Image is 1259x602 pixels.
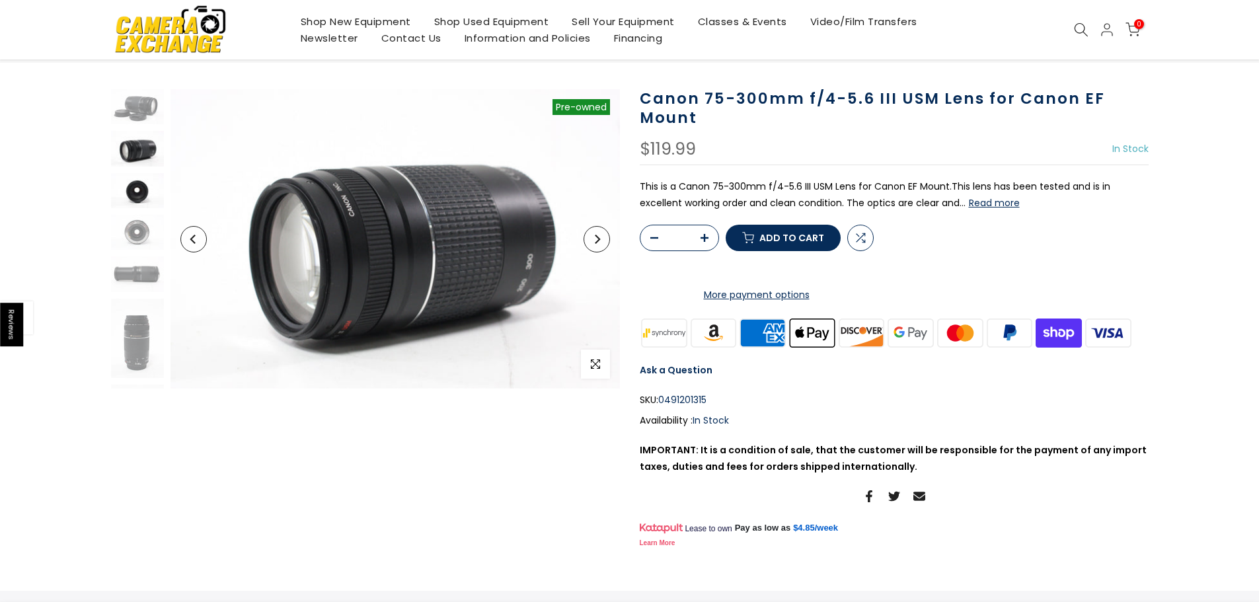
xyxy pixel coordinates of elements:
[913,488,925,504] a: Share on Email
[969,197,1020,209] button: Read more
[686,13,798,30] a: Classes & Events
[180,226,207,252] button: Previous
[886,317,936,349] img: google pay
[1112,142,1149,155] span: In Stock
[369,30,453,46] a: Contact Us
[640,539,675,546] a: Learn More
[640,141,696,158] div: $119.99
[289,30,369,46] a: Newsletter
[837,317,886,349] img: discover
[685,523,732,534] span: Lease to own
[111,385,164,464] img: Canon 75-300mm f/4-5.6 III USM Lens for Canon EF Mount Lenses Small Format - Canon EOS Mount Lens...
[289,13,422,30] a: Shop New Equipment
[689,317,738,349] img: amazon payments
[453,30,602,46] a: Information and Policies
[726,225,841,251] button: Add to cart
[111,173,164,208] img: Canon 75-300mm f/4-5.6 III USM Lens for Canon EF Mount Lenses Small Format - Canon EOS Mount Lens...
[793,522,838,534] a: $4.85/week
[888,488,900,504] a: Share on Twitter
[640,412,1149,429] div: Availability :
[1034,317,1084,349] img: shopify pay
[640,392,1149,408] div: SKU:
[640,443,1147,473] strong: IMPORTANT: It is a condition of sale, that the customer will be responsible for the payment of an...
[560,13,687,30] a: Sell Your Equipment
[1125,22,1140,37] a: 0
[171,89,620,389] img: Canon 75-300mm f/4-5.6 III USM Lens for Canon EF Mount Lenses Small Format - Canon EOS Mount Lens...
[640,363,712,377] a: Ask a Question
[111,131,164,166] img: Canon 75-300mm f/4-5.6 III USM Lens for Canon EF Mount Lenses Small Format - Canon EOS Mount Lens...
[640,89,1149,128] h1: Canon 75-300mm f/4-5.6 III USM Lens for Canon EF Mount
[985,317,1034,349] img: paypal
[1083,317,1133,349] img: visa
[798,13,929,30] a: Video/Film Transfers
[602,30,674,46] a: Financing
[738,317,788,349] img: american express
[111,299,164,378] img: Canon 75-300mm f/4-5.6 III USM Lens for Canon EF Mount Lenses Small Format - Canon EOS Mount Lens...
[693,414,729,427] span: In Stock
[935,317,985,349] img: master
[640,178,1149,211] p: This is a Canon 75-300mm f/4-5.6 III USM Lens for Canon EF Mount.This lens has been tested and is...
[640,287,874,303] a: More payment options
[1134,19,1144,29] span: 0
[640,317,689,349] img: synchrony
[584,226,610,252] button: Next
[111,256,164,291] img: Canon 75-300mm f/4-5.6 III USM Lens for Canon EF Mount Lenses Small Format - Canon EOS Mount Lens...
[111,89,164,124] img: Canon 75-300mm f/4-5.6 III USM Lens for Canon EF Mount Lenses Small Format - Canon EOS Mount Lens...
[863,488,875,504] a: Share on Facebook
[787,317,837,349] img: apple pay
[422,13,560,30] a: Shop Used Equipment
[658,392,706,408] span: 0491201315
[759,233,824,243] span: Add to cart
[735,522,791,534] span: Pay as low as
[111,215,164,250] img: Canon 75-300mm f/4-5.6 III USM Lens for Canon EF Mount Lenses Small Format - Canon EOS Mount Lens...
